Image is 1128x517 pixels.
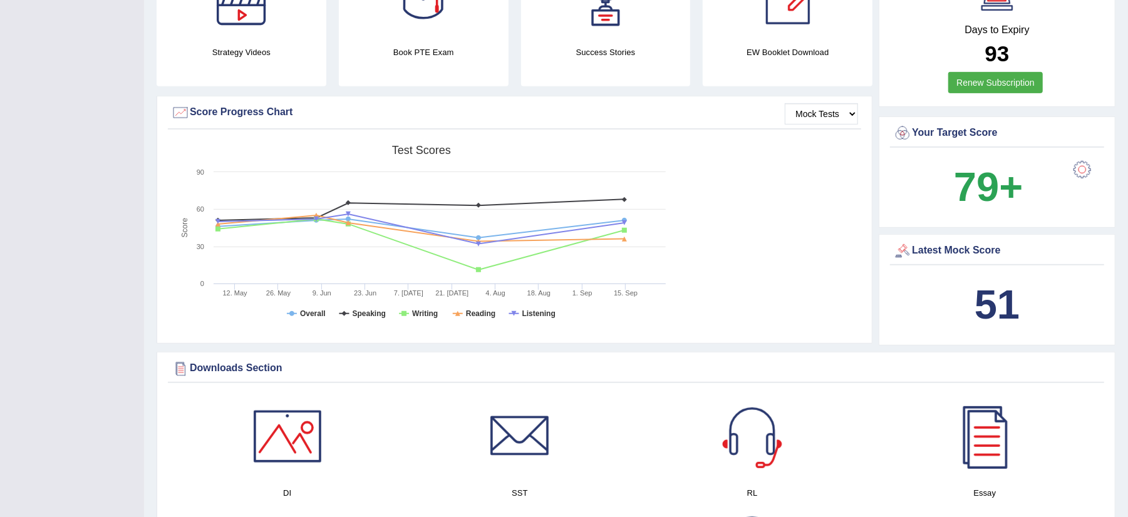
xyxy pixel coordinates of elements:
[985,41,1010,66] b: 93
[266,289,291,297] tspan: 26. May
[466,309,495,318] tspan: Reading
[572,289,592,297] tspan: 1. Sep
[527,289,551,297] tspan: 18. Aug
[353,309,386,318] tspan: Speaking
[171,103,858,122] div: Score Progress Chart
[200,280,204,287] text: 0
[223,289,248,297] tspan: 12. May
[197,205,204,213] text: 60
[339,46,509,59] h4: Book PTE Exam
[394,289,423,297] tspan: 7. [DATE]
[614,289,638,297] tspan: 15. Sep
[522,309,556,318] tspan: Listening
[157,46,326,59] h4: Strategy Videos
[300,309,326,318] tspan: Overall
[177,486,397,499] h4: DI
[180,218,189,238] tspan: Score
[893,24,1101,36] h4: Days to Expiry
[392,144,451,156] tspan: Test scores
[171,359,1101,378] div: Downloads Section
[412,309,438,318] tspan: Writing
[313,289,331,297] tspan: 9. Jun
[975,282,1020,327] b: 51
[875,486,1095,499] h4: Essay
[410,486,629,499] h4: SST
[354,289,376,297] tspan: 23. Jun
[435,289,468,297] tspan: 21. [DATE]
[954,164,1023,210] b: 79+
[893,124,1101,143] div: Your Target Score
[197,168,204,176] text: 90
[521,46,691,59] h4: Success Stories
[948,72,1043,93] a: Renew Subscription
[893,242,1101,260] div: Latest Mock Score
[197,243,204,250] text: 30
[485,289,505,297] tspan: 4. Aug
[703,46,872,59] h4: EW Booklet Download
[643,486,862,499] h4: RL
